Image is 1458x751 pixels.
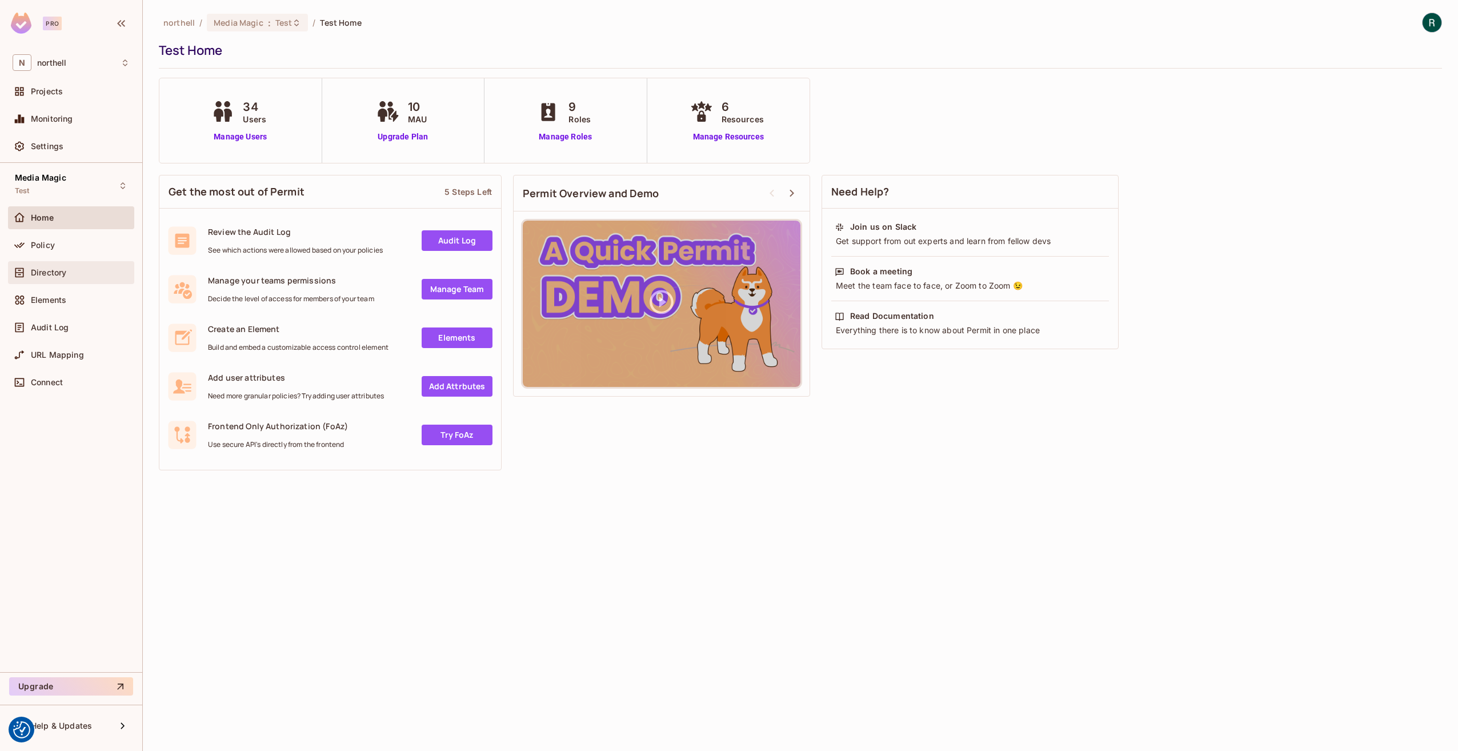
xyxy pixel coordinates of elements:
[31,295,66,305] span: Elements
[523,186,659,201] span: Permit Overview and Demo
[687,131,770,143] a: Manage Resources
[243,98,266,115] span: 34
[208,343,388,352] span: Build and embed a customizable access control element
[13,721,30,738] button: Consent Preferences
[31,142,63,151] span: Settings
[835,280,1105,291] div: Meet the team face to face, or Zoom to Zoom 😉
[422,230,492,251] a: Audit Log
[422,327,492,348] a: Elements
[534,131,596,143] a: Manage Roles
[31,378,63,387] span: Connect
[208,421,348,432] span: Frontend Only Authorization (FoAz)
[31,268,66,277] span: Directory
[275,17,293,28] span: Test
[31,87,63,96] span: Projects
[208,226,383,237] span: Review the Audit Log
[208,392,384,401] span: Need more granular policies? Try adding user attributes
[199,17,202,28] li: /
[31,350,84,359] span: URL Mapping
[31,721,92,730] span: Help & Updates
[313,17,315,28] li: /
[15,173,66,182] span: Media Magic
[835,235,1105,247] div: Get support from out experts and learn from fellow devs
[13,54,31,71] span: N
[422,425,492,445] a: Try FoAz
[850,266,912,277] div: Book a meeting
[408,113,427,125] span: MAU
[37,58,66,67] span: Workspace: northell
[850,310,934,322] div: Read Documentation
[444,186,492,197] div: 5 Steps Left
[408,98,427,115] span: 10
[831,185,890,199] span: Need Help?
[208,275,374,286] span: Manage your teams permissions
[208,440,348,449] span: Use secure API's directly from the frontend
[568,98,591,115] span: 9
[850,221,916,233] div: Join us on Slack
[243,113,266,125] span: Users
[208,246,383,255] span: See which actions were allowed based on your policies
[31,213,54,222] span: Home
[320,17,361,28] span: Test Home
[11,13,31,34] img: SReyMgAAAABJRU5ErkJggg==
[43,17,62,30] div: Pro
[159,42,1436,59] div: Test Home
[209,131,272,143] a: Manage Users
[722,98,764,115] span: 6
[214,17,263,28] span: Media Magic
[422,279,492,299] a: Manage Team
[13,721,30,738] img: Revisit consent button
[31,241,55,250] span: Policy
[1423,13,1441,32] img: Rita O’Toole
[15,186,30,195] span: Test
[374,131,432,143] a: Upgrade Plan
[31,323,69,332] span: Audit Log
[835,325,1105,336] div: Everything there is to know about Permit in one place
[568,113,591,125] span: Roles
[208,294,374,303] span: Decide the level of access for members of your team
[208,323,388,334] span: Create an Element
[31,114,73,123] span: Monitoring
[208,372,384,383] span: Add user attributes
[722,113,764,125] span: Resources
[9,677,133,696] button: Upgrade
[267,18,271,27] span: :
[169,185,305,199] span: Get the most out of Permit
[163,17,195,28] span: the active workspace
[422,376,492,397] a: Add Attrbutes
